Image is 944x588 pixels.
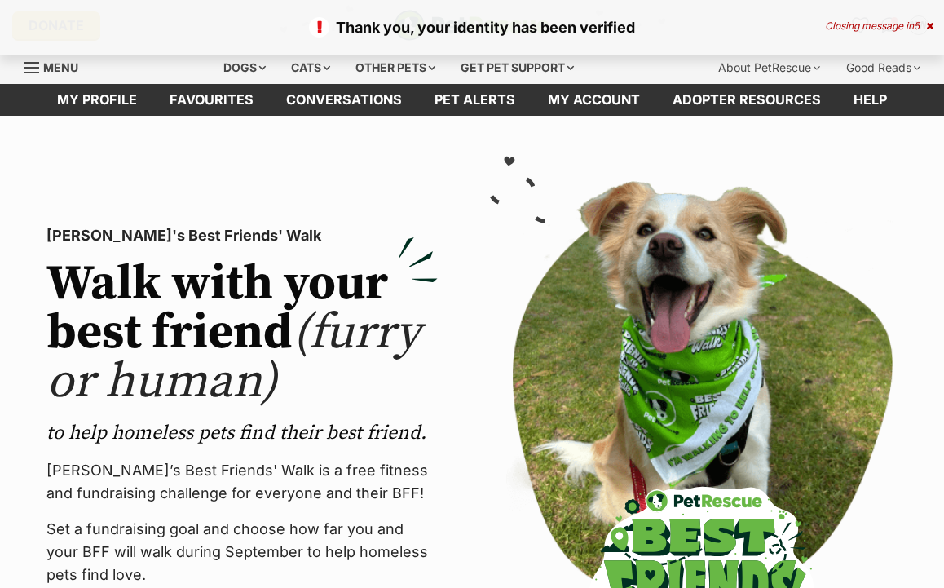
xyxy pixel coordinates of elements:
div: Get pet support [449,51,585,84]
a: My account [532,84,656,116]
div: About PetRescue [707,51,832,84]
p: [PERSON_NAME]’s Best Friends' Walk is a free fitness and fundraising challenge for everyone and t... [46,459,438,505]
h2: Walk with your best friend [46,260,438,407]
div: Cats [280,51,342,84]
p: [PERSON_NAME]'s Best Friends' Walk [46,224,438,247]
p: Set a fundraising goal and choose how far you and your BFF will walk during September to help hom... [46,518,438,586]
a: Favourites [153,84,270,116]
div: Dogs [212,51,277,84]
a: Menu [24,51,90,81]
a: My profile [41,84,153,116]
span: (furry or human) [46,303,421,413]
div: Good Reads [835,51,932,84]
a: conversations [270,84,418,116]
a: Pet alerts [418,84,532,116]
span: Menu [43,60,78,74]
div: Other pets [344,51,447,84]
a: Help [837,84,903,116]
p: to help homeless pets find their best friend. [46,420,438,446]
a: Adopter resources [656,84,837,116]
